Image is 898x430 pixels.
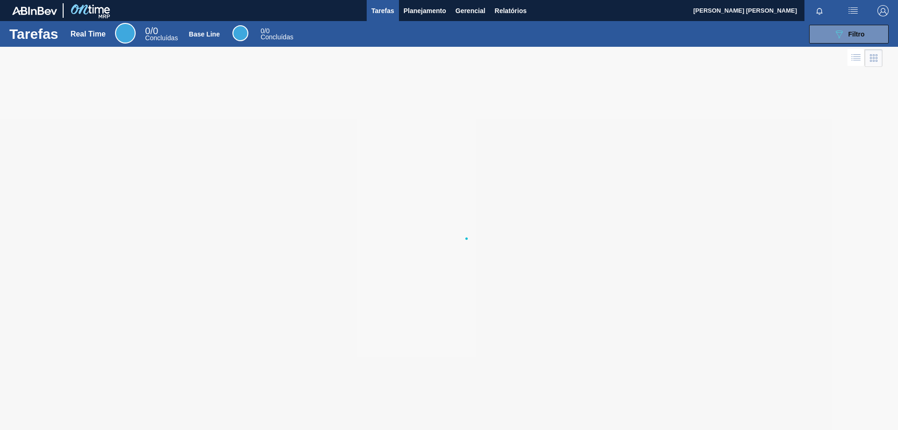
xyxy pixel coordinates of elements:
span: Relatórios [495,5,527,16]
img: TNhmsLtSVTkK8tSr43FrP2fwEKptu5GPRR3wAAAABJRU5ErkJggg== [12,7,57,15]
div: Base Line [189,30,220,38]
span: 0 [145,26,150,36]
h1: Tarefas [9,29,58,39]
span: Planejamento [404,5,446,16]
button: Notificações [804,4,834,17]
div: Base Line [232,25,248,41]
div: Base Line [261,28,293,40]
div: Real Time [115,23,136,44]
div: Real Time [145,27,178,41]
span: Concluídas [261,33,293,41]
span: Gerencial [456,5,485,16]
span: Tarefas [371,5,394,16]
button: Filtro [809,25,889,44]
span: Concluídas [145,34,178,42]
span: / 0 [261,27,269,35]
img: userActions [847,5,859,16]
div: Real Time [71,30,106,38]
span: / 0 [145,26,158,36]
span: Filtro [848,30,865,38]
span: 0 [261,27,264,35]
img: Logout [877,5,889,16]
